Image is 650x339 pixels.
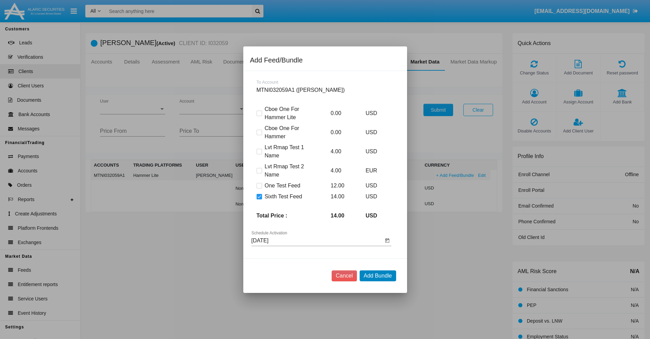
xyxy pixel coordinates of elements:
[265,193,302,201] span: Sixth Test Feed
[326,212,356,220] p: 14.00
[361,193,391,201] p: USD
[326,167,356,175] p: 4.00
[360,270,396,281] button: Add Bundle
[250,55,400,66] div: Add Feed/Bundle
[361,109,391,117] p: USD
[326,109,356,117] p: 0.00
[361,147,391,156] p: USD
[361,167,391,175] p: EUR
[332,270,357,281] button: Cancel
[361,128,391,137] p: USD
[383,237,391,245] button: Open calendar
[326,182,356,190] p: 12.00
[257,80,278,85] span: To Account
[265,105,316,122] span: Cboe One For Hammer Lite
[265,182,301,190] span: One Test Feed
[361,212,391,220] p: USD
[257,87,345,93] span: MTNI032059A1 ([PERSON_NAME])
[265,163,316,179] span: Lvt Rmap Test 2 Name
[326,193,356,201] p: 14.00
[265,124,316,141] span: Cboe One For Hammer
[326,128,356,137] p: 0.00
[251,212,321,220] p: Total Price :
[265,143,316,160] span: Lvt Rmap Test 1 Name
[361,182,391,190] p: USD
[326,147,356,156] p: 4.00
